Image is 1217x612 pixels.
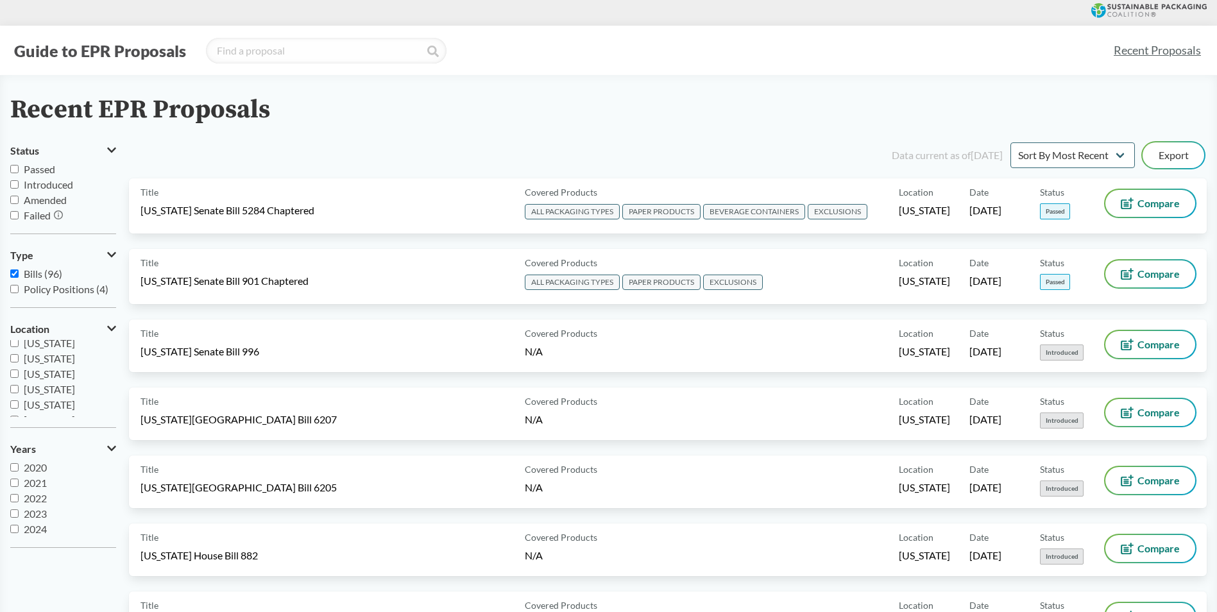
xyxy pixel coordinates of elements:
[10,250,33,261] span: Type
[10,40,190,61] button: Guide to EPR Proposals
[899,203,950,217] span: [US_STATE]
[10,385,19,393] input: [US_STATE]
[525,327,597,340] span: Covered Products
[24,368,75,380] span: [US_STATE]
[899,274,950,288] span: [US_STATE]
[10,180,19,189] input: Introduced
[525,481,543,493] span: N/A
[10,165,19,173] input: Passed
[1143,142,1204,168] button: Export
[10,318,116,340] button: Location
[140,274,309,288] span: [US_STATE] Senate Bill 901 Chaptered
[10,400,19,409] input: [US_STATE]
[10,479,19,487] input: 2021
[24,163,55,175] span: Passed
[24,268,62,280] span: Bills (96)
[969,548,1001,563] span: [DATE]
[969,531,989,544] span: Date
[899,185,933,199] span: Location
[899,531,933,544] span: Location
[622,204,701,219] span: PAPER PRODUCTS
[10,145,39,157] span: Status
[140,463,158,476] span: Title
[1108,36,1207,65] a: Recent Proposals
[525,275,620,290] span: ALL PACKAGING TYPES
[899,256,933,269] span: Location
[24,337,75,349] span: [US_STATE]
[899,548,950,563] span: [US_STATE]
[10,494,19,502] input: 2022
[24,283,108,295] span: Policy Positions (4)
[969,344,1001,359] span: [DATE]
[10,463,19,472] input: 2020
[24,507,47,520] span: 2023
[1137,475,1180,486] span: Compare
[140,344,259,359] span: [US_STATE] Senate Bill 996
[140,203,314,217] span: [US_STATE] Senate Bill 5284 Chaptered
[140,531,158,544] span: Title
[969,599,989,612] span: Date
[1040,548,1084,565] span: Introduced
[969,274,1001,288] span: [DATE]
[1105,190,1195,217] button: Compare
[525,531,597,544] span: Covered Products
[10,339,19,347] input: [US_STATE]
[10,509,19,518] input: 2023
[1137,543,1180,554] span: Compare
[10,211,19,219] input: Failed
[1105,535,1195,562] button: Compare
[525,256,597,269] span: Covered Products
[525,395,597,408] span: Covered Products
[10,416,19,424] input: [US_STATE]
[525,463,597,476] span: Covered Products
[1040,344,1084,361] span: Introduced
[525,599,597,612] span: Covered Products
[1040,185,1064,199] span: Status
[969,185,989,199] span: Date
[10,140,116,162] button: Status
[1040,395,1064,408] span: Status
[24,209,51,221] span: Failed
[140,327,158,340] span: Title
[525,345,543,357] span: N/A
[1137,407,1180,418] span: Compare
[140,185,158,199] span: Title
[1105,467,1195,494] button: Compare
[969,480,1001,495] span: [DATE]
[703,275,763,290] span: EXCLUSIONS
[1040,412,1084,429] span: Introduced
[10,196,19,204] input: Amended
[24,523,47,535] span: 2024
[899,412,950,427] span: [US_STATE]
[1040,480,1084,497] span: Introduced
[1040,274,1070,290] span: Passed
[140,599,158,612] span: Title
[899,480,950,495] span: [US_STATE]
[1105,260,1195,287] button: Compare
[622,275,701,290] span: PAPER PRODUCTS
[969,256,989,269] span: Date
[969,203,1001,217] span: [DATE]
[1040,599,1064,612] span: Status
[140,480,337,495] span: [US_STATE][GEOGRAPHIC_DATA] Bill 6205
[10,269,19,278] input: Bills (96)
[1040,531,1064,544] span: Status
[24,477,47,489] span: 2021
[10,525,19,533] input: 2024
[10,285,19,293] input: Policy Positions (4)
[703,204,805,219] span: BEVERAGE CONTAINERS
[206,38,447,64] input: Find a proposal
[24,492,47,504] span: 2022
[1040,203,1070,219] span: Passed
[10,438,116,460] button: Years
[525,204,620,219] span: ALL PACKAGING TYPES
[969,327,989,340] span: Date
[1040,463,1064,476] span: Status
[140,548,258,563] span: [US_STATE] House Bill 882
[899,463,933,476] span: Location
[1105,331,1195,358] button: Compare
[899,395,933,408] span: Location
[899,344,950,359] span: [US_STATE]
[140,412,337,427] span: [US_STATE][GEOGRAPHIC_DATA] Bill 6207
[140,395,158,408] span: Title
